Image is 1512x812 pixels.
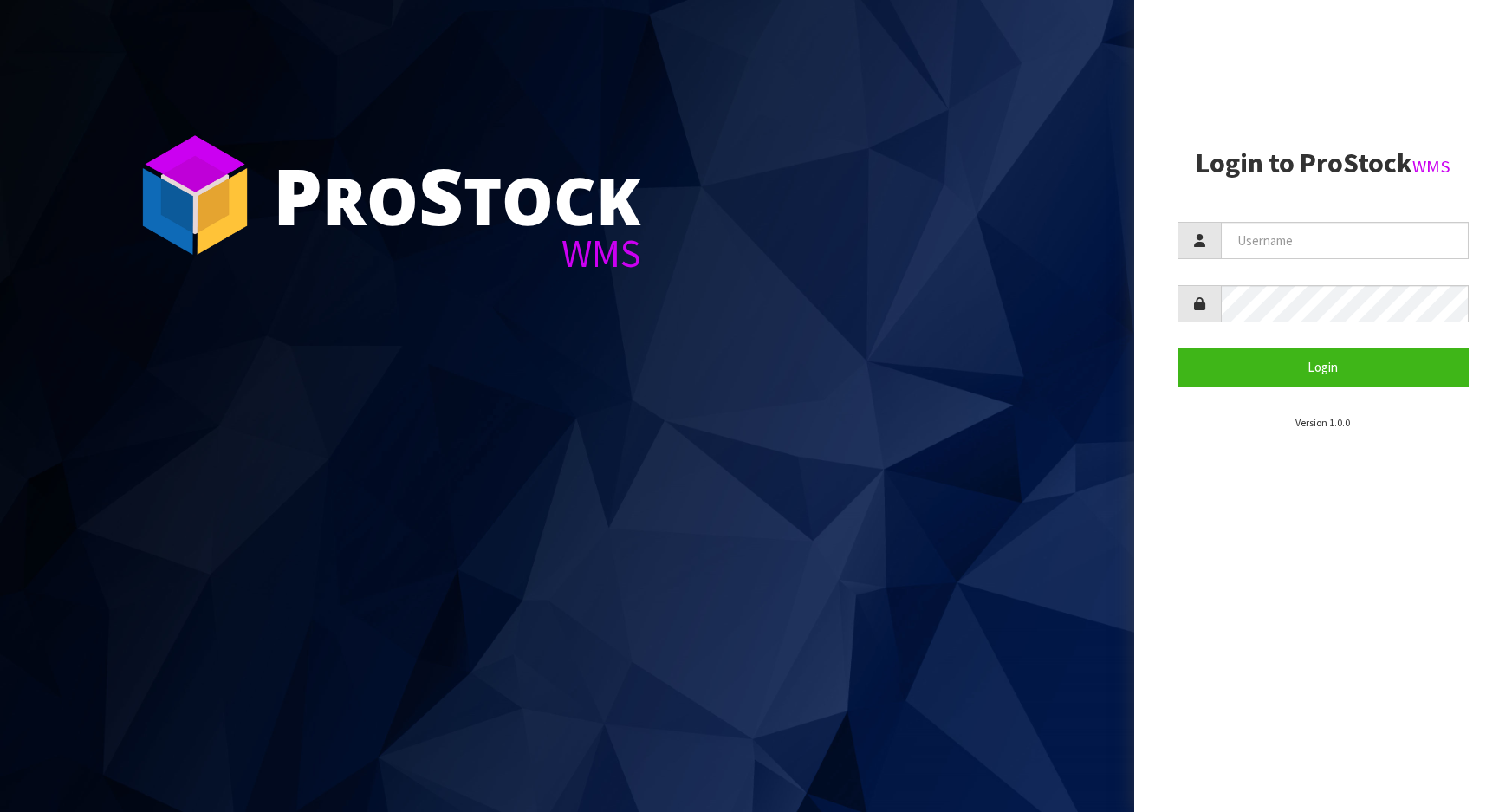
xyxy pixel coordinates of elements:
span: S [419,142,464,248]
input: Username [1221,222,1469,259]
div: WMS [273,234,641,273]
button: Login [1178,348,1469,386]
small: Version 1.0.0 [1295,416,1350,429]
h2: Login to ProStock [1178,148,1469,179]
span: P [273,142,322,248]
small: WMS [1412,155,1450,178]
img: ProStock Cube [130,130,260,260]
div: ro tock [273,156,641,234]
